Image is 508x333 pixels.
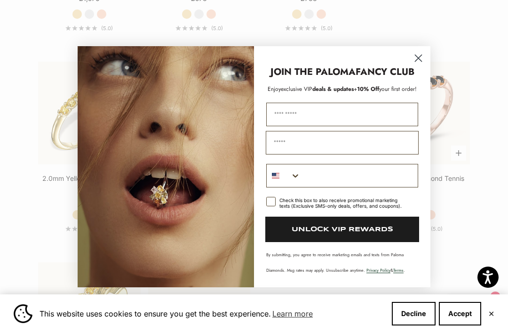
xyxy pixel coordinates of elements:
span: This website uses cookies to ensure you get the best experience. [40,307,384,321]
span: deals & updates [281,85,354,93]
a: Terms [393,267,404,273]
img: Cookie banner [14,304,32,323]
button: Close [488,311,494,317]
div: Check this box to also receive promotional marketing texts (Exclusive SMS-only deals, offers, and... [279,197,407,209]
button: UNLOCK VIP REWARDS [265,217,419,242]
span: 10% Off [357,85,379,93]
span: & . [366,267,405,273]
input: Email [266,131,419,154]
a: Learn more [271,307,314,321]
a: Privacy Policy [366,267,390,273]
button: Accept [439,302,481,325]
span: Enjoy [268,85,281,93]
img: Loading... [78,46,254,287]
button: Decline [392,302,436,325]
span: + your first order! [354,85,417,93]
button: Search Countries [267,164,301,187]
button: Close dialog [410,50,427,66]
span: exclusive VIP [281,85,312,93]
input: First Name [266,103,418,126]
img: United States [272,172,279,179]
strong: JOIN THE PALOMA [270,65,356,79]
strong: FANCY CLUB [356,65,414,79]
p: By submitting, you agree to receive marketing emails and texts from Paloma Diamonds. Msg rates ma... [266,252,418,273]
